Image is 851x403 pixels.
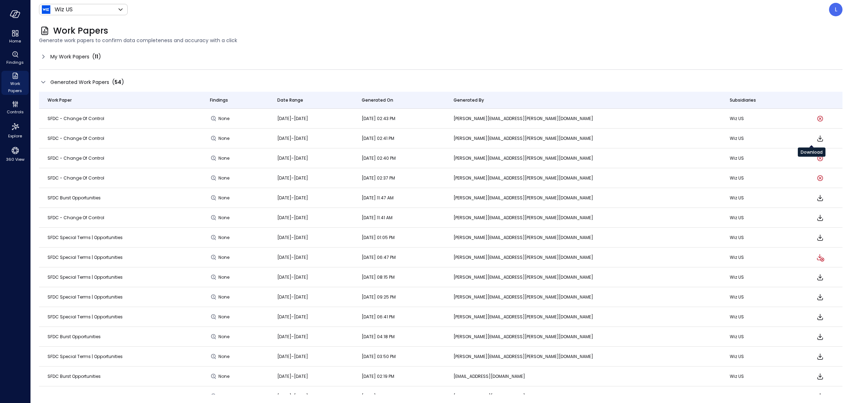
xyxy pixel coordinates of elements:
[277,294,308,300] span: [DATE]-[DATE]
[816,114,824,123] button: Work paper generation failed
[835,5,837,14] p: L
[4,80,26,94] span: Work Papers
[277,234,308,240] span: [DATE]-[DATE]
[362,115,395,121] span: [DATE] 02:43 PM
[730,373,789,380] p: Wiz US
[277,254,308,260] span: [DATE]-[DATE]
[48,97,72,104] span: Work Paper
[730,175,789,182] p: Wiz US
[454,214,713,221] p: [PERSON_NAME][EMAIL_ADDRESS][PERSON_NAME][DOMAIN_NAME]
[730,214,789,221] p: Wiz US
[48,234,123,240] span: SFDC Special Terms | Opportunities
[816,392,824,401] span: Download
[1,28,29,45] div: Home
[6,59,24,66] span: Findings
[816,174,824,182] button: Work paper generation failed
[362,135,394,141] span: [DATE] 02:41 PM
[730,155,789,162] p: Wiz US
[50,78,109,86] span: Generated Work Papers
[816,253,824,262] button: No data is available for this Work paper
[277,353,308,359] span: [DATE]-[DATE]
[829,3,842,16] div: Leah Collins
[277,135,308,141] span: [DATE]-[DATE]
[48,135,104,141] span: SFDC - Change of control
[730,254,789,261] p: Wiz US
[218,313,231,320] span: None
[730,313,789,320] p: Wiz US
[48,254,123,260] span: SFDC Special Terms | Opportunities
[92,52,101,61] div: ( )
[218,254,231,261] span: None
[454,373,713,380] p: [EMAIL_ADDRESS][DOMAIN_NAME]
[362,334,395,340] span: [DATE] 04:18 PM
[816,154,824,163] button: Work paper generation failed
[362,195,394,201] span: [DATE] 11:47 AM
[218,194,231,201] span: None
[218,234,231,241] span: None
[362,175,395,181] span: [DATE] 02:37 PM
[218,214,231,221] span: None
[277,97,303,104] span: Date Range
[218,274,231,281] span: None
[454,135,713,142] p: [PERSON_NAME][EMAIL_ADDRESS][PERSON_NAME][DOMAIN_NAME]
[8,132,22,140] span: Explore
[112,78,124,86] div: ( )
[730,353,789,360] p: Wiz US
[50,53,89,61] span: My Work Papers
[454,313,713,320] p: [PERSON_NAME][EMAIL_ADDRESS][PERSON_NAME][DOMAIN_NAME]
[6,156,24,163] span: 360 View
[730,274,789,281] p: Wiz US
[277,334,308,340] span: [DATE]-[DATE]
[816,134,824,143] span: Download
[277,274,308,280] span: [DATE]-[DATE]
[730,97,756,104] span: Subsidiaries
[454,274,713,281] p: [PERSON_NAME][EMAIL_ADDRESS][PERSON_NAME][DOMAIN_NAME]
[362,353,396,359] span: [DATE] 03:50 PM
[218,135,231,142] span: None
[48,175,104,181] span: SFDC - Change of control
[48,215,104,221] span: SFDC - Change of control
[39,36,842,44] span: Generate work papers to confirm data completeness and accuracy with a click
[730,194,789,201] p: Wiz US
[1,144,29,164] div: 360 View
[454,393,713,400] p: [EMAIL_ADDRESS][DOMAIN_NAME]
[55,5,73,14] p: Wiz US
[816,273,824,282] span: Download
[48,274,123,280] span: SFDC Special Terms | Opportunities
[48,393,104,399] span: Expense Report Validation
[95,53,98,60] span: 11
[730,294,789,301] p: Wiz US
[816,293,824,301] span: Download
[816,194,824,202] span: Download
[218,115,231,122] span: None
[730,333,789,340] p: Wiz US
[362,215,393,221] span: [DATE] 11:41 AM
[816,313,824,321] span: Download
[53,25,108,36] span: Work Papers
[277,215,308,221] span: [DATE]-[DATE]
[454,353,713,360] p: [PERSON_NAME][EMAIL_ADDRESS][PERSON_NAME][DOMAIN_NAME]
[1,50,29,67] div: Findings
[48,195,101,201] span: SFDC Burst Opportunities
[9,38,21,45] span: Home
[277,175,308,181] span: [DATE]-[DATE]
[48,155,104,161] span: SFDC - Change of control
[48,353,123,359] span: SFDC Special Terms | Opportunities
[210,97,228,104] span: Findings
[277,115,308,121] span: [DATE]-[DATE]
[798,148,825,157] div: Download
[454,155,713,162] p: [PERSON_NAME][EMAIL_ADDRESS][PERSON_NAME][DOMAIN_NAME]
[48,314,123,320] span: SFDC Special Terms | Opportunities
[277,195,308,201] span: [DATE]-[DATE]
[115,79,121,86] span: 54
[816,333,824,341] span: Download
[362,97,393,104] span: Generated On
[48,115,104,121] span: SFDC - Change of control
[48,334,101,340] span: SFDC Burst Opportunities
[277,373,308,379] span: [DATE]-[DATE]
[730,135,789,142] p: Wiz US
[362,274,395,280] span: [DATE] 08:15 PM
[454,234,713,241] p: [PERSON_NAME][EMAIL_ADDRESS][PERSON_NAME][DOMAIN_NAME]
[42,5,50,14] img: Icon
[454,194,713,201] p: [PERSON_NAME][EMAIL_ADDRESS][PERSON_NAME][DOMAIN_NAME]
